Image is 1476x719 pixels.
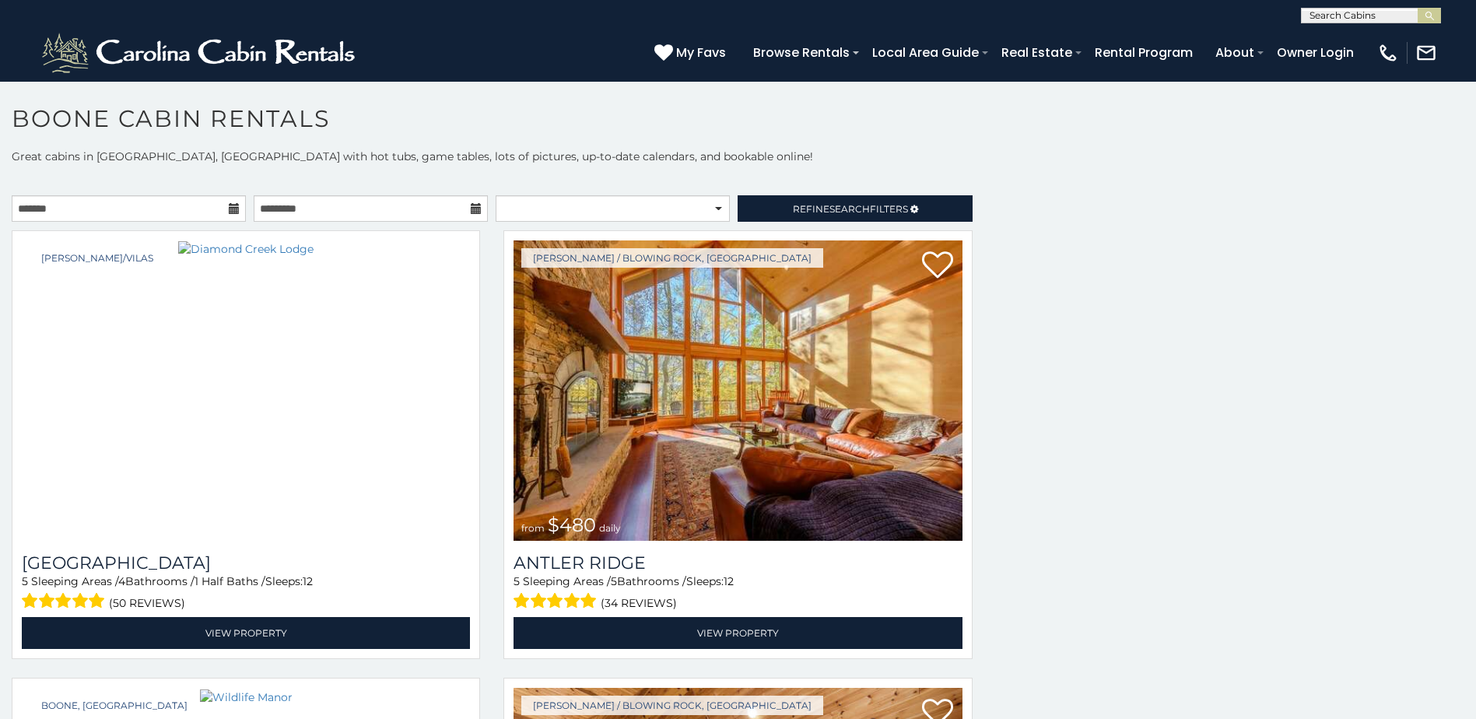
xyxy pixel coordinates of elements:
[200,689,293,705] img: Wildlife Manor
[106,522,128,534] span: daily
[521,696,823,715] a: [PERSON_NAME] / Blowing Rock, [GEOGRAPHIC_DATA]
[922,250,953,282] a: Add to favorites
[654,43,730,63] a: My Favs
[303,574,313,588] span: 12
[22,617,470,649] a: View Property
[601,593,677,613] span: (34 reviews)
[195,574,265,588] span: 1 Half Baths /
[30,696,199,715] a: Boone, [GEOGRAPHIC_DATA]
[514,617,962,649] a: View Property
[30,248,165,268] a: [PERSON_NAME]/Vilas
[22,552,470,573] h3: Diamond Creek Lodge
[514,552,962,573] a: Antler Ridge
[22,240,470,541] a: Diamond Creek Lodge from $349 daily
[514,573,962,613] div: Sleeping Areas / Bathrooms / Sleeps:
[1208,39,1262,66] a: About
[1415,42,1437,64] img: mail-regular-white.png
[1269,39,1362,66] a: Owner Login
[514,574,520,588] span: 5
[994,39,1080,66] a: Real Estate
[745,39,857,66] a: Browse Rentals
[738,195,972,222] a: RefineSearchFilters
[864,39,987,66] a: Local Area Guide
[793,203,908,215] span: Refine Filters
[39,30,362,76] img: White-1-2.png
[514,240,962,541] a: Antler Ridge from $480 daily
[56,514,103,536] span: $349
[676,43,726,62] span: My Favs
[724,574,734,588] span: 12
[1087,39,1201,66] a: Rental Program
[514,240,962,541] img: Antler Ridge
[1377,42,1399,64] img: phone-regular-white.png
[599,522,621,534] span: daily
[611,574,617,588] span: 5
[521,522,545,534] span: from
[22,573,470,613] div: Sleeping Areas / Bathrooms / Sleeps:
[829,203,870,215] span: Search
[109,593,185,613] span: (50 reviews)
[429,250,461,282] a: Add to favorites
[521,248,823,268] a: [PERSON_NAME] / Blowing Rock, [GEOGRAPHIC_DATA]
[548,514,596,536] span: $480
[22,552,470,573] a: [GEOGRAPHIC_DATA]
[118,574,125,588] span: 4
[30,522,53,534] span: from
[22,574,28,588] span: 5
[178,241,314,257] img: Diamond Creek Lodge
